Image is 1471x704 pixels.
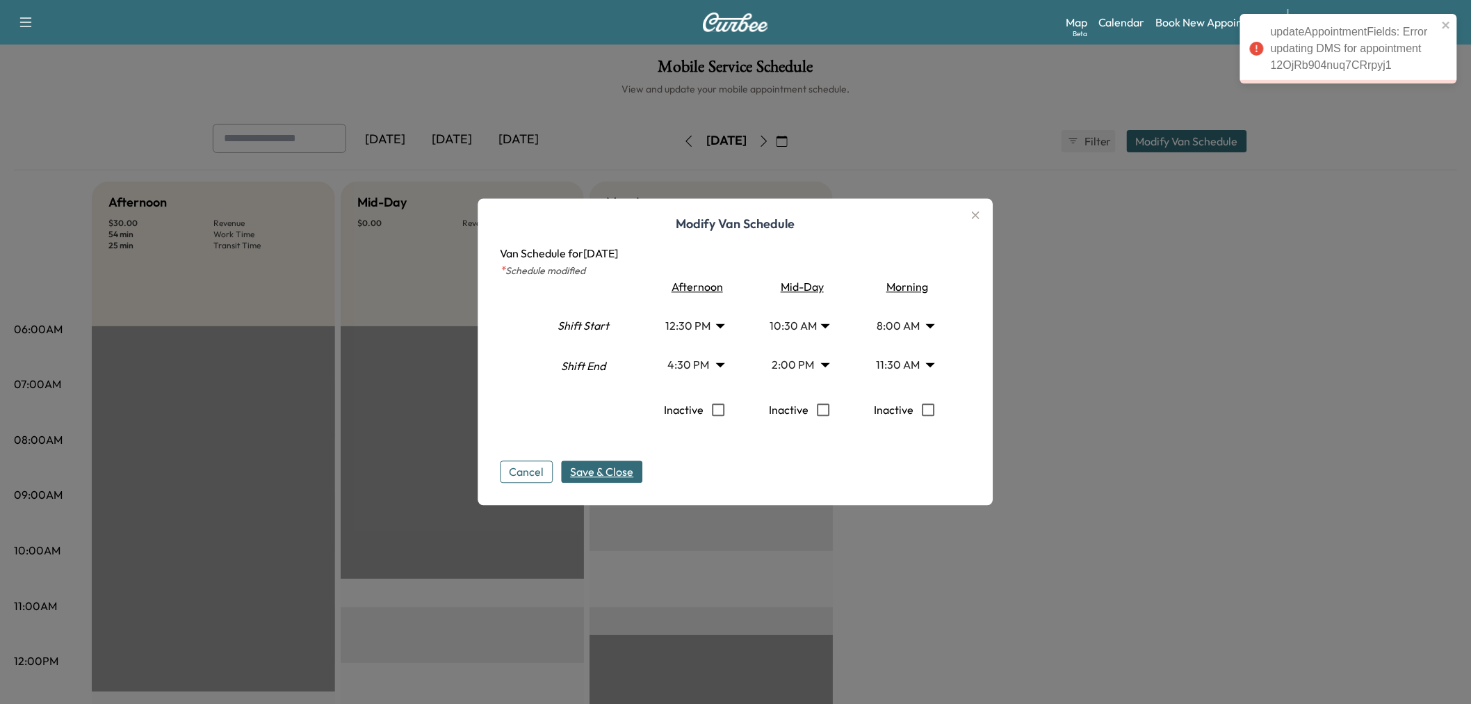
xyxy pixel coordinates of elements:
img: Curbee Logo [702,13,769,32]
span: Save & Close [571,464,634,481]
h1: Modify Van Schedule [501,215,971,246]
a: Calendar [1098,14,1145,31]
p: Inactive [665,396,704,425]
div: 8:00 AM [863,307,946,346]
div: Morning [855,279,954,296]
div: 12:30 PM [653,307,736,346]
p: Schedule modified [501,262,971,279]
a: Book New Appointment [1156,14,1274,31]
div: Beta [1073,29,1087,39]
button: Save & Close [562,461,643,483]
p: Van Schedule for [DATE] [501,246,971,262]
div: Shift Start [534,308,634,350]
button: close [1442,19,1452,31]
div: 4:30 PM [653,346,736,385]
p: Inactive [875,396,914,425]
div: 10:30 AM [758,307,841,346]
p: Inactive [770,396,809,425]
div: 11:30 AM [863,346,946,385]
div: Mid-Day [750,279,850,296]
div: updateAppointmentFields: Error updating DMS for appointment 12OjRb904nuq7CRrpyj1 [1271,24,1438,74]
div: 2:00 PM [758,346,841,385]
div: Afternoon [645,279,745,296]
div: Shift End [534,353,634,394]
a: MapBeta [1066,14,1087,31]
button: Cancel [501,461,553,483]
